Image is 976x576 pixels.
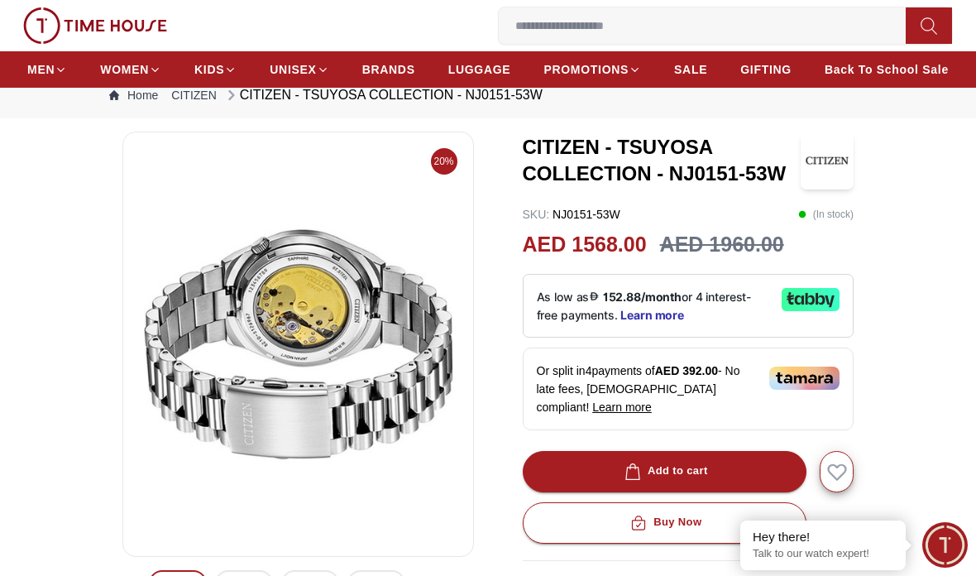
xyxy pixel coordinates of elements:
[825,55,949,84] a: Back To School Sale
[93,72,883,118] nav: Breadcrumb
[523,206,620,223] p: NJ0151-53W
[362,55,415,84] a: BRANDS
[270,61,316,78] span: UNISEX
[448,55,511,84] a: LUGGAGE
[523,208,550,221] span: SKU :
[753,547,893,561] p: Talk to our watch expert!
[27,61,55,78] span: MEN
[543,61,629,78] span: PROMOTIONS
[194,61,224,78] span: KIDS
[136,146,460,543] img: CITIZEN - TSUYOSA COLLECTION - NJ0151-53W
[523,229,647,261] h2: AED 1568.00
[740,55,792,84] a: GIFTING
[431,148,457,175] span: 20%
[448,61,511,78] span: LUGGAGE
[660,229,784,261] h3: AED 1960.00
[362,61,415,78] span: BRANDS
[627,513,701,532] div: Buy Now
[27,55,67,84] a: MEN
[769,367,840,390] img: Tamara
[655,364,718,377] span: AED 392.00
[798,206,854,223] p: ( In stock )
[922,522,968,568] div: Chat Widget
[753,529,893,545] div: Hey there!
[592,401,652,414] span: Learn more
[801,132,854,190] img: CITIZEN - TSUYOSA COLLECTION - NJ0151-53W
[223,85,543,105] div: CITIZEN - TSUYOSA COLLECTION - NJ0151-53W
[171,87,216,103] a: CITIZEN
[100,55,161,84] a: WOMEN
[825,61,949,78] span: Back To School Sale
[674,61,707,78] span: SALE
[674,55,707,84] a: SALE
[523,134,801,187] h3: CITIZEN - TSUYOSA COLLECTION - NJ0151-53W
[523,451,807,492] button: Add to cart
[621,462,708,481] div: Add to cart
[194,55,237,84] a: KIDS
[523,348,854,430] div: Or split in 4 payments of - No late fees, [DEMOGRAPHIC_DATA] compliant!
[740,61,792,78] span: GIFTING
[523,502,807,544] button: Buy Now
[23,7,167,44] img: ...
[543,55,641,84] a: PROMOTIONS
[270,55,328,84] a: UNISEX
[100,61,149,78] span: WOMEN
[109,87,158,103] a: Home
